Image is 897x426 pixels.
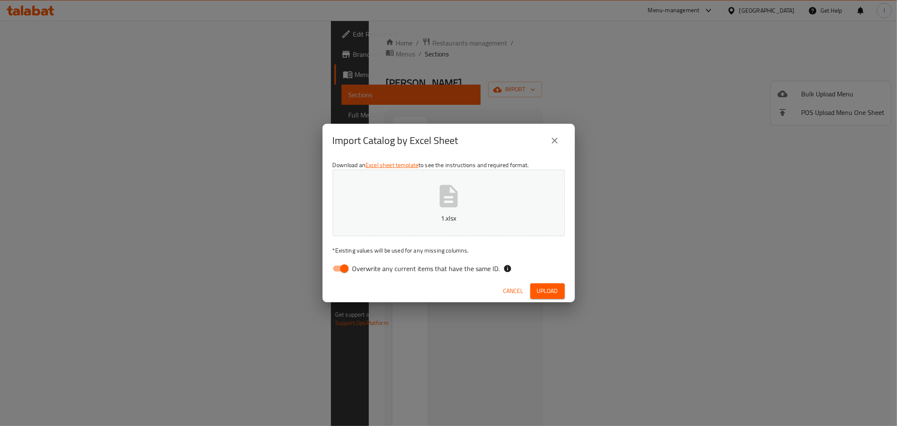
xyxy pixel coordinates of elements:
button: Cancel [500,283,527,299]
span: Cancel [503,286,524,296]
span: Overwrite any current items that have the same ID. [352,264,500,274]
button: 1.xlsx [333,170,565,236]
h2: Import Catalog by Excel Sheet [333,134,458,147]
button: Upload [530,283,565,299]
svg: If the overwrite option isn't selected, then the items that match an existing ID will be ignored ... [503,264,512,273]
div: Download an to see the instructions and required format. [323,157,575,280]
p: Existing values will be used for any missing columns. [333,246,565,255]
a: Excel sheet template [365,160,418,170]
span: Upload [537,286,558,296]
p: 1.xlsx [346,213,552,223]
button: close [545,130,565,151]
